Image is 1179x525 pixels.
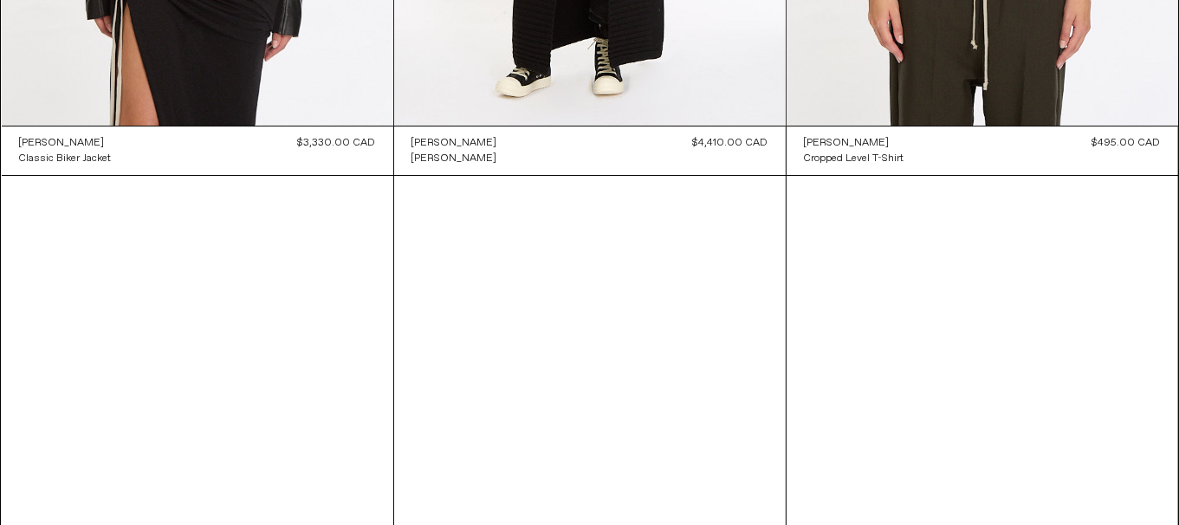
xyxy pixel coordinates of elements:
div: $4,410.00 CAD [693,135,768,151]
div: [PERSON_NAME] [411,136,497,151]
div: [PERSON_NAME] [19,136,105,151]
a: [PERSON_NAME] [411,151,497,166]
a: [PERSON_NAME] [411,135,497,151]
div: [PERSON_NAME] [804,136,890,151]
div: $3,330.00 CAD [298,135,376,151]
div: [PERSON_NAME] [411,152,497,166]
div: Cropped Level T-Shirt [804,152,904,166]
a: Classic Biker Jacket [19,151,112,166]
div: Classic Biker Jacket [19,152,112,166]
a: Cropped Level T-Shirt [804,151,904,166]
a: [PERSON_NAME] [804,135,904,151]
div: $495.00 CAD [1092,135,1161,151]
a: [PERSON_NAME] [19,135,112,151]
